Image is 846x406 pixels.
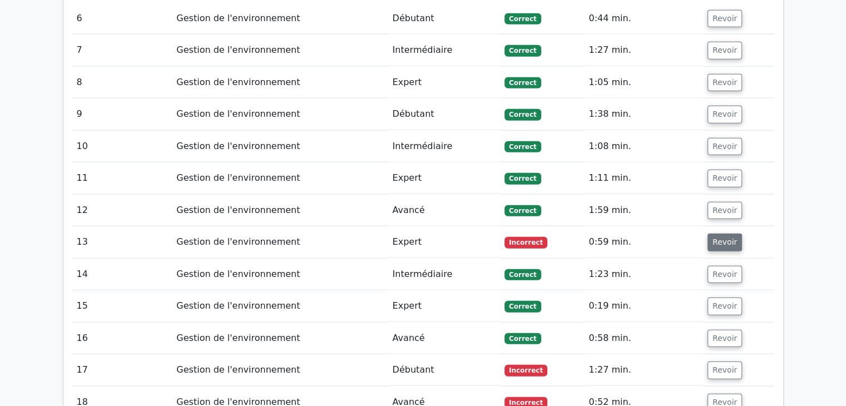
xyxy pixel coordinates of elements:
[713,110,737,119] font: Revoir
[393,172,422,183] font: Expert
[77,172,88,183] font: 11
[393,236,422,247] font: Expert
[77,269,88,279] font: 14
[77,141,88,151] font: 10
[509,15,537,23] font: Correct
[713,302,737,311] font: Revoir
[509,143,537,151] font: Correct
[509,367,543,374] font: Incorrect
[176,236,300,247] font: Gestion de l'environnement
[77,77,82,87] font: 8
[708,170,742,187] button: Revoir
[708,234,742,251] button: Revoir
[176,44,300,55] font: Gestion de l'environnement
[509,335,537,343] font: Correct
[393,108,434,119] font: Débutant
[708,362,742,379] button: Revoir
[393,77,422,87] font: Expert
[509,207,537,215] font: Correct
[708,74,742,92] button: Revoir
[77,236,88,247] font: 13
[393,300,422,311] font: Expert
[77,333,88,343] font: 16
[176,172,300,183] font: Gestion de l'environnement
[588,364,631,375] font: 1:27 min.
[509,175,537,182] font: Correct
[176,300,300,311] font: Gestion de l'environnement
[588,141,631,151] font: 1:08 min.
[588,333,631,343] font: 0:58 min.
[176,364,300,375] font: Gestion de l'environnement
[77,108,82,119] font: 9
[509,303,537,310] font: Correct
[588,300,631,311] font: 0:19 min.
[713,46,737,55] font: Revoir
[77,44,82,55] font: 7
[509,47,537,55] font: Correct
[176,333,300,343] font: Gestion de l'environnement
[708,10,742,28] button: Revoir
[393,44,453,55] font: Intermédiaire
[708,266,742,284] button: Revoir
[176,77,300,87] font: Gestion de l'environnement
[77,364,88,375] font: 17
[176,13,300,23] font: Gestion de l'environnement
[588,108,631,119] font: 1:38 min.
[509,271,537,279] font: Correct
[393,333,425,343] font: Avancé
[588,269,631,279] font: 1:23 min.
[393,269,453,279] font: Intermédiaire
[509,239,543,246] font: Incorrect
[509,79,537,87] font: Correct
[713,366,737,375] font: Revoir
[708,330,742,348] button: Revoir
[393,364,434,375] font: Débutant
[588,236,631,247] font: 0:59 min.
[708,298,742,315] button: Revoir
[708,106,742,123] button: Revoir
[77,205,88,215] font: 12
[393,13,434,23] font: Débutant
[713,174,737,183] font: Revoir
[176,108,300,119] font: Gestion de l'environnement
[713,270,737,279] font: Revoir
[393,205,425,215] font: Avancé
[713,14,737,23] font: Revoir
[588,172,631,183] font: 1:11 min.
[176,205,300,215] font: Gestion de l'environnement
[509,111,537,118] font: Correct
[708,202,742,220] button: Revoir
[588,44,631,55] font: 1:27 min.
[713,334,737,343] font: Revoir
[713,78,737,87] font: Revoir
[393,141,453,151] font: Intermédiaire
[708,138,742,156] button: Revoir
[713,142,737,151] font: Revoir
[176,269,300,279] font: Gestion de l'environnement
[713,238,737,247] font: Revoir
[77,13,82,23] font: 6
[713,206,737,215] font: Revoir
[588,13,631,23] font: 0:44 min.
[588,77,631,87] font: 1:05 min.
[176,141,300,151] font: Gestion de l'environnement
[708,42,742,60] button: Revoir
[588,205,631,215] font: 1:59 min.
[77,300,88,311] font: 15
